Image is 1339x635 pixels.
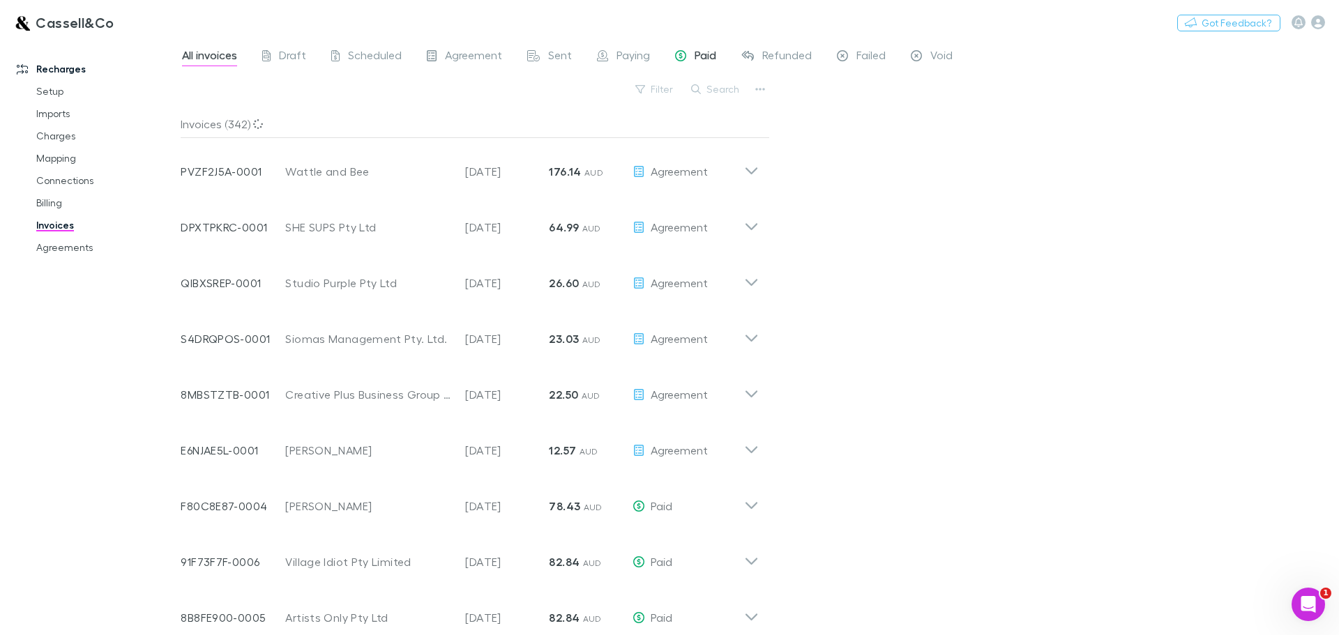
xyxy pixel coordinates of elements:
[169,194,770,250] div: DPXTPKRC-0001SHE SUPS Pty Ltd[DATE]64.99 AUDAgreement
[583,558,602,568] span: AUD
[651,220,708,234] span: Agreement
[181,442,285,459] p: E6NJAE5L-0001
[549,165,581,178] strong: 176.14
[582,223,601,234] span: AUD
[181,386,285,403] p: 8MBSTZTB-0001
[285,498,451,514] div: [PERSON_NAME]
[22,169,188,192] a: Connections
[465,609,549,626] p: [DATE]
[181,553,285,570] p: 91F73F7F-0006
[169,305,770,361] div: S4DRQPOS-0001Siomas Management Pty. Ltd.[DATE]23.03 AUDAgreement
[651,611,672,624] span: Paid
[182,48,237,66] span: All invoices
[549,443,576,457] strong: 12.57
[465,275,549,291] p: [DATE]
[762,48,812,66] span: Refunded
[169,250,770,305] div: QIBXSREP-0001Studio Purple Pty Ltd[DATE]26.60 AUDAgreement
[3,58,188,80] a: Recharges
[181,498,285,514] p: F80C8E87-0004
[465,386,549,403] p: [DATE]
[549,499,580,513] strong: 78.43
[465,163,549,180] p: [DATE]
[628,81,681,98] button: Filter
[549,611,580,625] strong: 82.84
[285,330,451,347] div: Siomas Management Pty. Ltd.
[549,220,579,234] strong: 64.99
[285,275,451,291] div: Studio Purple Pty Ltd
[465,498,549,514] p: [DATE]
[22,102,188,125] a: Imports
[651,499,672,512] span: Paid
[22,214,188,236] a: Invoices
[22,80,188,102] a: Setup
[22,236,188,259] a: Agreements
[549,388,578,401] strong: 22.50
[582,279,601,289] span: AUD
[582,390,600,401] span: AUD
[181,330,285,347] p: S4DRQPOS-0001
[445,48,502,66] span: Agreement
[695,48,716,66] span: Paid
[1292,588,1325,621] iframe: Intercom live chat
[930,48,953,66] span: Void
[584,167,603,178] span: AUD
[181,163,285,180] p: PVZF2J5A-0001
[651,555,672,568] span: Paid
[36,14,114,31] h3: Cassell&Co
[181,219,285,236] p: DPXTPKRC-0001
[285,219,451,236] div: SHE SUPS Pty Ltd
[22,192,188,214] a: Billing
[465,219,549,236] p: [DATE]
[285,163,451,180] div: Wattle and Bee
[169,138,770,194] div: PVZF2J5A-0001Wattle and Bee[DATE]176.14 AUDAgreement
[465,553,549,570] p: [DATE]
[181,275,285,291] p: QIBXSREP-0001
[169,528,770,584] div: 91F73F7F-0006Village Idiot Pty Limited[DATE]82.84 AUDPaid
[348,48,402,66] span: Scheduled
[549,332,579,346] strong: 23.03
[169,361,770,417] div: 8MBSTZTB-0001Creative Plus Business Group Pty Ltd[DATE]22.50 AUDAgreement
[549,276,579,290] strong: 26.60
[582,335,601,345] span: AUD
[583,613,602,624] span: AUD
[549,555,580,569] strong: 82.84
[584,502,603,512] span: AUD
[169,417,770,473] div: E6NJAE5L-0001[PERSON_NAME][DATE]12.57 AUDAgreement
[285,442,451,459] div: [PERSON_NAME]
[1177,15,1280,31] button: Got Feedback?
[651,443,708,457] span: Agreement
[285,553,451,570] div: Village Idiot Pty Limited
[580,446,598,457] span: AUD
[856,48,886,66] span: Failed
[22,125,188,147] a: Charges
[651,388,708,401] span: Agreement
[169,473,770,528] div: F80C8E87-0004[PERSON_NAME][DATE]78.43 AUDPaid
[651,165,708,178] span: Agreement
[651,276,708,289] span: Agreement
[651,332,708,345] span: Agreement
[465,442,549,459] p: [DATE]
[465,330,549,347] p: [DATE]
[548,48,572,66] span: Sent
[14,14,30,31] img: Cassell&Co's Logo
[22,147,188,169] a: Mapping
[181,609,285,626] p: 8B8FE900-0005
[1320,588,1331,599] span: 1
[684,81,748,98] button: Search
[616,48,650,66] span: Paying
[285,609,451,626] div: Artists Only Pty Ltd
[285,386,451,403] div: Creative Plus Business Group Pty Ltd
[6,6,123,39] a: Cassell&Co
[279,48,306,66] span: Draft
